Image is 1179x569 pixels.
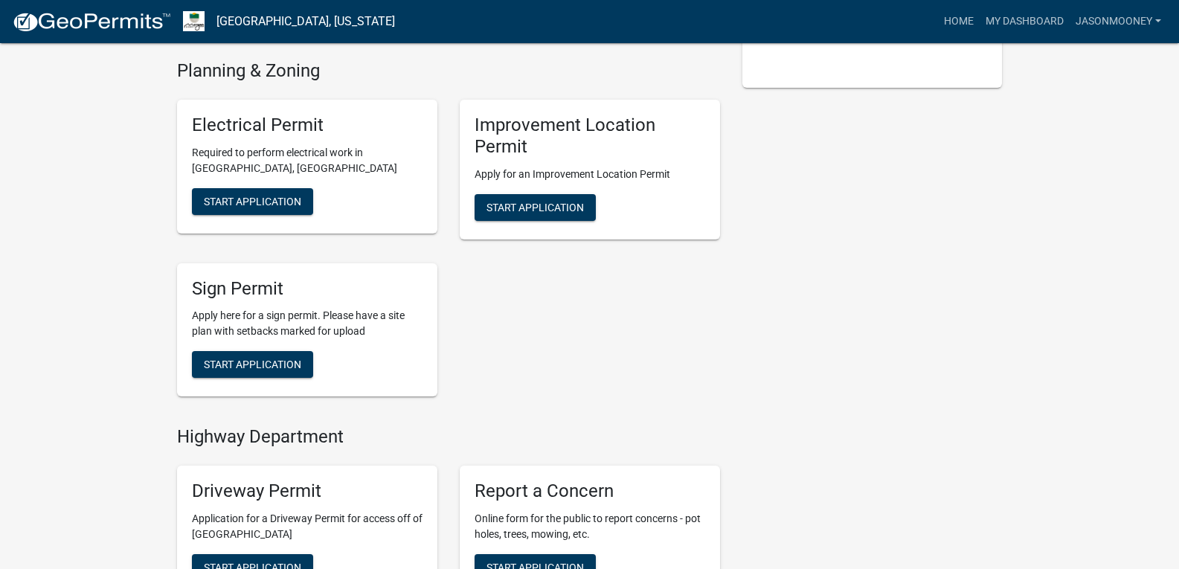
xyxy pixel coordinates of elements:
[177,60,720,82] h4: Planning & Zoning
[475,480,705,502] h5: Report a Concern
[192,480,423,502] h5: Driveway Permit
[192,188,313,215] button: Start Application
[980,7,1070,36] a: My Dashboard
[183,11,205,31] img: Morgan County, Indiana
[204,195,301,207] span: Start Application
[192,278,423,300] h5: Sign Permit
[192,115,423,136] h5: Electrical Permit
[475,115,705,158] h5: Improvement Location Permit
[475,511,705,542] p: Online form for the public to report concerns - pot holes, trees, mowing, etc.
[192,145,423,176] p: Required to perform electrical work in [GEOGRAPHIC_DATA], [GEOGRAPHIC_DATA]
[486,201,584,213] span: Start Application
[1070,7,1167,36] a: Jasonmooney
[192,308,423,339] p: Apply here for a sign permit. Please have a site plan with setbacks marked for upload
[177,426,720,448] h4: Highway Department
[192,511,423,542] p: Application for a Driveway Permit for access off of [GEOGRAPHIC_DATA]
[204,359,301,370] span: Start Application
[192,351,313,378] button: Start Application
[475,167,705,182] p: Apply for an Improvement Location Permit
[475,194,596,221] button: Start Application
[938,7,980,36] a: Home
[216,9,395,34] a: [GEOGRAPHIC_DATA], [US_STATE]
